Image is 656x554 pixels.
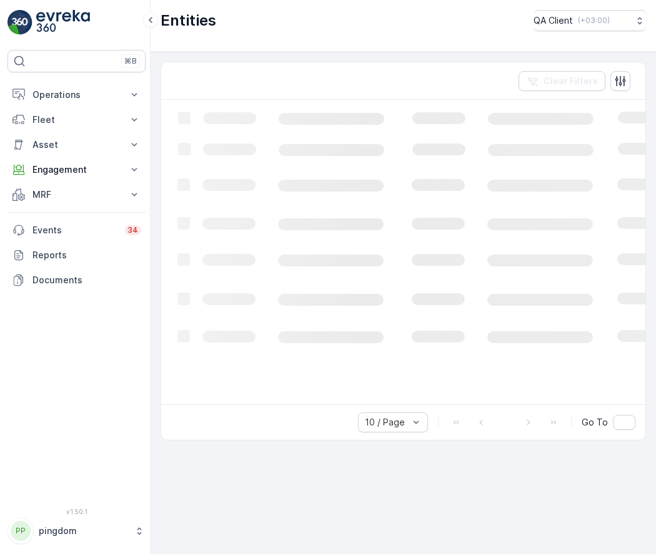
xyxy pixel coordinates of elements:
button: QA Client(+03:00) [534,10,646,31]
img: logo_light-DOdMpM7g.png [36,10,90,35]
p: Operations [32,89,121,101]
p: Fleet [32,114,121,126]
p: ( +03:00 ) [578,16,610,26]
button: Asset [7,132,146,157]
a: Events34 [7,218,146,243]
p: QA Client [534,14,573,27]
p: ⌘B [124,56,137,66]
a: Documents [7,268,146,293]
span: Go To [582,416,608,429]
button: Operations [7,82,146,107]
p: Clear Filters [544,75,598,87]
button: MRF [7,182,146,207]
p: Reports [32,249,141,261]
span: v 1.50.1 [7,508,146,515]
a: Reports [7,243,146,268]
button: PPpingdom [7,518,146,544]
div: PP [11,521,31,541]
p: 34 [127,225,138,235]
p: Events [32,224,117,236]
p: Asset [32,138,121,151]
img: logo [7,10,32,35]
p: pingdom [39,525,128,537]
p: Engagement [32,163,121,176]
p: Documents [32,274,141,286]
button: Engagement [7,157,146,182]
p: Entities [161,11,216,31]
p: MRF [32,188,121,201]
button: Clear Filters [519,71,605,91]
button: Fleet [7,107,146,132]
